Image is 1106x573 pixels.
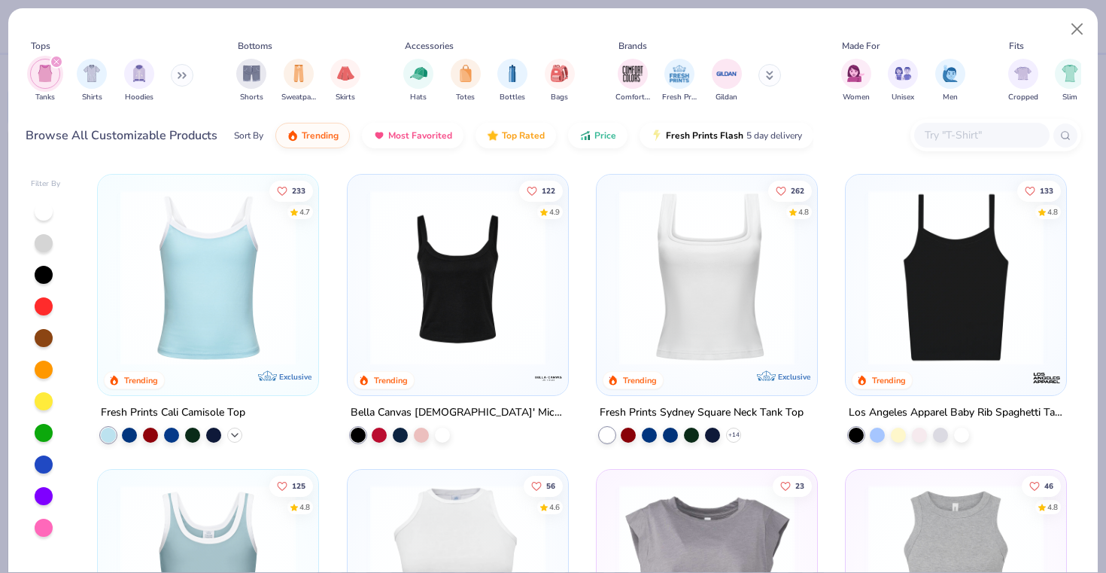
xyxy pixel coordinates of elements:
[403,59,433,103] button: filter button
[451,59,481,103] button: filter button
[124,59,154,103] button: filter button
[26,126,217,145] div: Browse All Customizable Products
[292,187,305,194] span: 233
[292,483,305,490] span: 125
[336,92,355,103] span: Skirts
[287,130,299,142] img: trending.gif
[728,431,739,440] span: + 14
[403,59,433,103] div: filter for Hats
[299,502,310,514] div: 4.8
[553,190,743,365] img: 80dc4ece-0e65-4f15-94a6-2a872a258fbd
[1009,39,1024,53] div: Fits
[712,59,742,103] div: filter for Gildan
[888,59,918,103] div: filter for Unisex
[615,59,650,103] button: filter button
[849,404,1063,422] div: Los Angeles Apparel Baby Rib Spaghetti Tank
[1008,92,1038,103] span: Cropped
[234,129,263,142] div: Sort By
[841,59,871,103] div: filter for Women
[666,130,743,142] span: Fresh Prints Flash
[600,404,804,422] div: Fresh Prints Sydney Square Neck Tank Top
[362,123,463,148] button: Most Favorited
[545,59,575,103] div: filter for Bags
[1017,180,1061,201] button: Like
[1032,363,1062,393] img: Los Angeles Apparel logo
[351,404,565,422] div: Bella Canvas [DEMOGRAPHIC_DATA]' Micro Ribbed Scoop Tank
[773,476,812,497] button: Like
[795,483,804,490] span: 23
[662,59,697,103] button: filter button
[299,206,310,218] div: 4.7
[30,59,60,103] div: filter for Tanks
[768,180,812,201] button: Like
[497,59,527,103] div: filter for Bottles
[1062,92,1077,103] span: Slim
[651,130,663,142] img: flash.gif
[1008,59,1038,103] button: filter button
[337,65,354,82] img: Skirts Image
[1062,65,1078,82] img: Slim Image
[1040,187,1053,194] span: 133
[615,59,650,103] div: filter for Comfort Colors
[84,65,101,82] img: Shirts Image
[302,130,339,142] span: Trending
[363,190,553,365] img: 8af284bf-0d00-45ea-9003-ce4b9a3194ad
[1055,59,1085,103] div: filter for Slim
[1047,206,1058,218] div: 4.8
[77,59,107,103] button: filter button
[456,92,475,103] span: Totes
[451,59,481,103] div: filter for Totes
[888,59,918,103] button: filter button
[330,59,360,103] button: filter button
[31,39,50,53] div: Tops
[457,65,474,82] img: Totes Image
[942,65,959,82] img: Men Image
[101,404,245,422] div: Fresh Prints Cali Camisole Top
[410,65,427,82] img: Hats Image
[269,180,313,201] button: Like
[35,92,55,103] span: Tanks
[548,206,559,218] div: 4.9
[388,130,452,142] span: Most Favorited
[131,65,147,82] img: Hoodies Image
[798,206,809,218] div: 4.8
[281,92,316,103] span: Sweatpants
[545,483,555,490] span: 56
[935,59,965,103] div: filter for Men
[943,92,958,103] span: Men
[410,92,427,103] span: Hats
[523,476,562,497] button: Like
[238,39,272,53] div: Bottoms
[640,123,813,148] button: Fresh Prints Flash5 day delivery
[275,123,350,148] button: Trending
[504,65,521,82] img: Bottles Image
[1008,59,1038,103] div: filter for Cropped
[892,92,914,103] span: Unisex
[545,59,575,103] button: filter button
[861,190,1051,365] img: cbf11e79-2adf-4c6b-b19e-3da42613dd1b
[281,59,316,103] div: filter for Sweatpants
[236,59,266,103] button: filter button
[791,187,804,194] span: 262
[843,92,870,103] span: Women
[500,92,525,103] span: Bottles
[280,372,312,382] span: Exclusive
[621,62,644,85] img: Comfort Colors Image
[935,59,965,103] button: filter button
[618,39,647,53] div: Brands
[662,59,697,103] div: filter for Fresh Prints
[541,187,555,194] span: 122
[615,92,650,103] span: Comfort Colors
[269,476,313,497] button: Like
[802,190,992,365] img: 63ed7c8a-03b3-4701-9f69-be4b1adc9c5f
[77,59,107,103] div: filter for Shirts
[668,62,691,85] img: Fresh Prints Image
[373,130,385,142] img: most_fav.gif
[551,92,568,103] span: Bags
[1047,502,1058,514] div: 4.8
[487,130,499,142] img: TopRated.gif
[30,59,60,103] button: filter button
[1055,59,1085,103] button: filter button
[240,92,263,103] span: Shorts
[31,178,61,190] div: Filter By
